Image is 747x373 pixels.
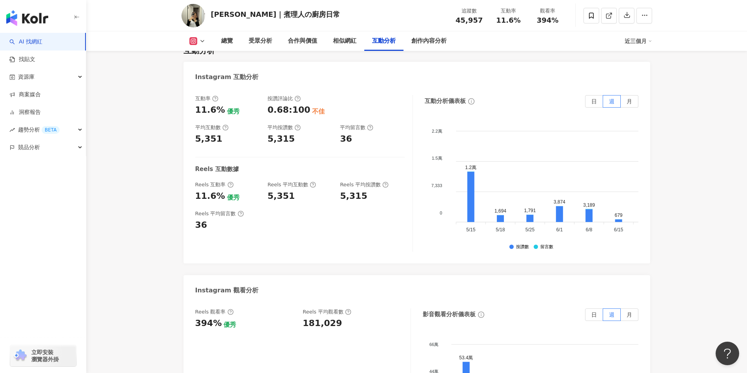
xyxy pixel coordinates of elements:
[195,95,218,102] div: 互動率
[267,124,301,131] div: 平均按讚數
[533,7,563,15] div: 觀看率
[340,190,367,202] div: 5,315
[9,91,41,99] a: 商案媒合
[224,321,236,329] div: 優秀
[267,133,295,145] div: 5,315
[537,16,559,24] span: 394%
[182,4,205,27] img: KOL Avatar
[249,36,272,46] div: 受眾分析
[195,104,225,116] div: 11.6%
[303,317,342,330] div: 181,029
[423,310,476,319] div: 影音觀看分析儀表板
[211,9,340,19] div: [PERSON_NAME]｜煮理人の廚房日常
[477,310,485,319] span: info-circle
[9,127,15,133] span: rise
[195,219,207,231] div: 36
[614,227,623,232] tspan: 6/15
[333,36,356,46] div: 相似網紅
[9,56,35,63] a: 找貼文
[627,312,632,318] span: 月
[431,183,442,188] tspan: 7,333
[312,107,325,116] div: 不佳
[195,133,223,145] div: 5,351
[195,73,259,81] div: Instagram 互動分析
[10,345,76,366] a: chrome extension立即安裝 瀏覽器外掛
[267,95,301,102] div: 按讚評論比
[195,308,234,315] div: Reels 觀看率
[609,98,614,105] span: 週
[195,286,259,295] div: Instagram 觀看分析
[494,7,523,15] div: 互動率
[627,98,632,105] span: 月
[9,38,42,46] a: searchAI 找網紅
[267,104,310,116] div: 0.68:100
[227,193,240,202] div: 優秀
[42,126,60,134] div: BETA
[432,128,442,133] tspan: 2.2萬
[195,317,222,330] div: 394%
[18,68,35,86] span: 資源庫
[591,98,597,105] span: 日
[31,349,59,363] span: 立即安裝 瀏覽器外掛
[195,165,239,173] div: Reels 互動數據
[411,36,447,46] div: 創作內容分析
[6,10,48,26] img: logo
[195,190,225,202] div: 11.6%
[18,139,40,156] span: 競品分析
[716,342,739,365] iframe: Help Scout Beacon - Open
[195,181,234,188] div: Reels 互動率
[227,107,240,116] div: 優秀
[340,124,373,131] div: 平均留言數
[540,245,553,250] div: 留言數
[13,350,28,362] img: chrome extension
[195,210,244,217] div: Reels 平均留言數
[454,7,484,15] div: 追蹤數
[440,210,442,215] tspan: 0
[429,342,438,346] tspan: 66萬
[195,124,229,131] div: 平均互動數
[625,35,652,47] div: 近三個月
[556,227,563,232] tspan: 6/1
[9,108,41,116] a: 洞察報告
[303,308,351,315] div: Reels 平均觀看數
[425,97,466,105] div: 互動分析儀表板
[467,97,476,106] span: info-circle
[591,312,597,318] span: 日
[372,36,396,46] div: 互動分析
[18,121,60,139] span: 趨勢分析
[221,36,233,46] div: 總覽
[288,36,317,46] div: 合作與價值
[466,227,476,232] tspan: 5/15
[267,190,295,202] div: 5,351
[516,245,529,250] div: 按讚數
[496,16,520,24] span: 11.6%
[609,312,614,318] span: 週
[267,181,316,188] div: Reels 平均互動數
[432,156,442,160] tspan: 1.5萬
[496,227,505,232] tspan: 5/18
[340,133,352,145] div: 36
[525,227,534,232] tspan: 5/25
[585,227,592,232] tspan: 6/8
[456,16,483,24] span: 45,957
[340,181,389,188] div: Reels 平均按讚數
